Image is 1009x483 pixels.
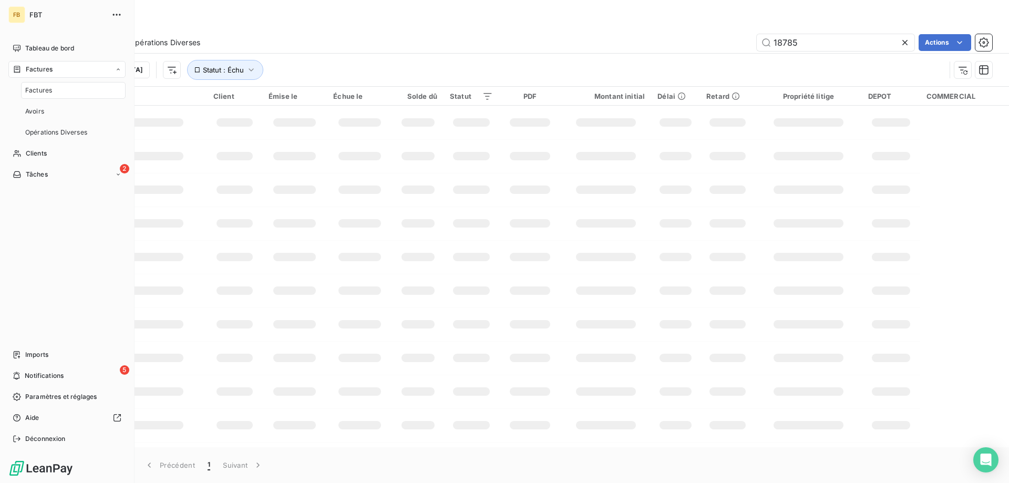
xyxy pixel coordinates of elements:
div: PDF [506,92,554,100]
span: Opérations Diverses [25,128,87,137]
button: Suivant [217,454,270,476]
div: Propriété litige [761,92,856,100]
div: Délai [657,92,694,100]
span: Tableau de bord [25,44,74,53]
div: Open Intercom Messenger [973,447,998,472]
button: Statut : Échu [187,60,263,80]
div: Solde dû [399,92,437,100]
div: FB [8,6,25,23]
span: Déconnexion [25,434,66,444]
span: Statut : Échu [203,66,244,74]
button: 1 [201,454,217,476]
button: Actions [919,34,971,51]
span: Imports [25,350,48,359]
span: Factures [25,86,52,95]
span: FBT [29,11,105,19]
span: Paramètres et réglages [25,392,97,402]
div: Émise le [269,92,321,100]
a: Aide [8,409,126,426]
div: Montant initial [567,92,645,100]
span: Tâches [26,170,48,179]
span: Factures [26,65,53,74]
span: 1 [208,460,210,470]
button: Précédent [138,454,201,476]
span: Notifications [25,371,64,381]
input: Rechercher [757,34,914,51]
span: Clients [26,149,47,158]
div: COMMERCIAL [926,92,1003,100]
img: Logo LeanPay [8,460,74,477]
div: Statut [450,92,493,100]
div: Échue le [333,92,386,100]
div: DEPOT [868,92,914,100]
span: 5 [120,365,129,375]
span: 2 [120,164,129,173]
span: Aide [25,413,39,423]
span: Opérations Diverses [129,37,200,48]
div: Client [213,92,256,100]
span: Avoirs [25,107,44,116]
div: Retard [706,92,749,100]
